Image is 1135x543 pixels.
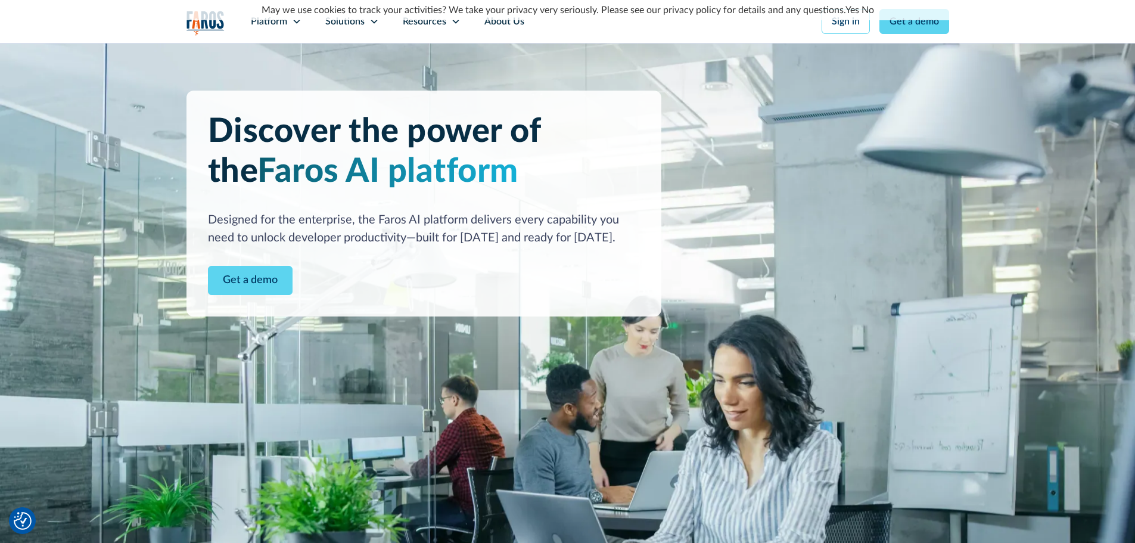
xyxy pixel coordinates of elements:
[257,155,518,188] span: Faros AI platform
[879,9,949,34] a: Get a demo
[208,211,640,247] div: Designed for the enterprise, the Faros AI platform delivers every capability you need to unlock d...
[186,11,225,35] img: Logo of the analytics and reporting company Faros.
[208,112,640,192] h1: Discover the power of the
[862,5,874,15] a: No
[186,11,225,35] a: home
[845,5,859,15] a: Yes
[251,14,287,29] div: Platform
[822,9,870,34] a: Sign in
[403,14,446,29] div: Resources
[14,512,32,530] button: Cookie Settings
[208,266,293,295] a: Contact Modal
[14,512,32,530] img: Revisit consent button
[325,14,365,29] div: Solutions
